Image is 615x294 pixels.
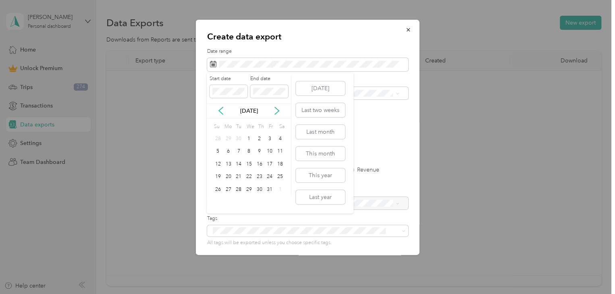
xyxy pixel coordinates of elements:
[223,134,234,144] div: 29
[244,184,254,195] div: 29
[254,159,265,169] div: 16
[213,184,223,195] div: 26
[233,172,244,182] div: 21
[210,75,247,83] label: Start date
[213,147,223,157] div: 5
[275,172,285,182] div: 25
[233,184,244,195] div: 28
[213,121,220,133] div: Su
[570,249,615,294] iframe: Everlance-gr Chat Button Frame
[233,159,244,169] div: 14
[257,121,264,133] div: Th
[244,134,254,144] div: 1
[245,121,254,133] div: We
[235,121,242,133] div: Tu
[296,190,345,204] button: Last year
[232,107,266,115] p: [DATE]
[207,31,408,42] p: Create data export
[296,147,345,161] button: This month
[254,147,265,157] div: 9
[207,239,408,246] p: All tags will be exported unless you choose specific tags.
[223,147,234,157] div: 6
[267,121,275,133] div: Fr
[264,147,275,157] div: 10
[223,184,234,195] div: 27
[275,134,285,144] div: 4
[254,134,265,144] div: 2
[207,215,408,222] label: Tags
[223,121,232,133] div: Mo
[264,159,275,169] div: 17
[213,159,223,169] div: 12
[296,168,345,182] button: This year
[275,159,285,169] div: 18
[254,172,265,182] div: 23
[223,159,234,169] div: 13
[264,172,275,182] div: 24
[213,134,223,144] div: 28
[244,159,254,169] div: 15
[275,147,285,157] div: 11
[278,121,285,133] div: Sa
[264,184,275,195] div: 31
[296,103,345,117] button: Last two weeks
[296,125,345,139] button: Last month
[207,48,408,55] label: Date range
[233,147,244,157] div: 7
[223,172,234,182] div: 20
[296,81,345,95] button: [DATE]
[244,147,254,157] div: 8
[250,75,288,83] label: End date
[244,172,254,182] div: 22
[213,172,223,182] div: 19
[275,184,285,195] div: 1
[264,134,275,144] div: 3
[233,134,244,144] div: 30
[254,184,265,195] div: 30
